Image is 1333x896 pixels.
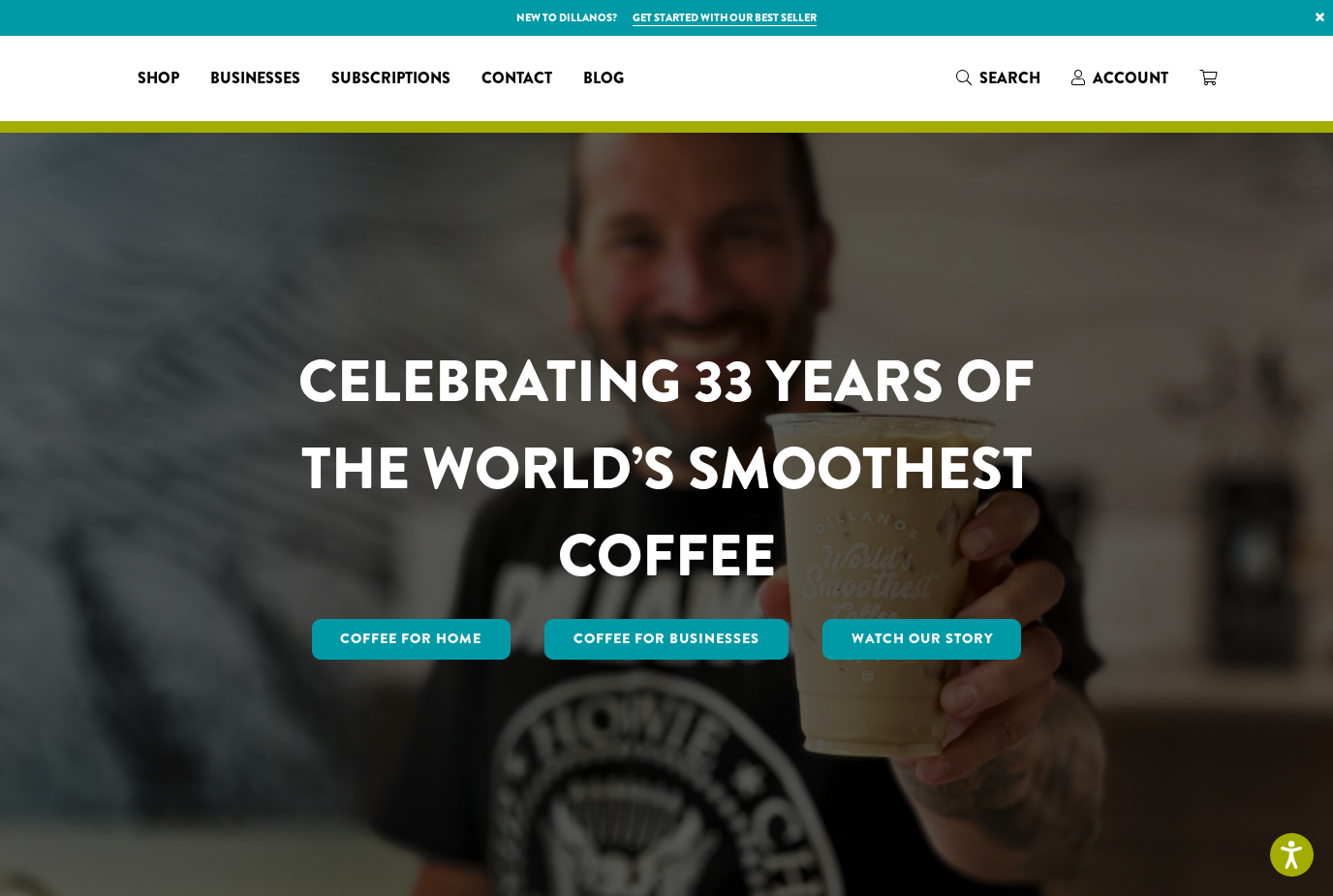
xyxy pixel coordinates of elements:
[138,67,179,91] span: Shop
[941,62,1056,94] a: Search
[210,67,300,91] span: Businesses
[979,67,1040,89] span: Search
[544,619,789,660] a: Coffee For Businesses
[481,67,552,91] span: Contact
[1093,67,1168,89] span: Account
[583,67,624,91] span: Blog
[312,619,511,660] a: Coffee for Home
[822,619,1022,660] a: Watch Our Story
[122,63,195,94] a: Shop
[331,67,450,91] span: Subscriptions
[633,10,817,26] a: Get started with our best seller
[241,338,1092,600] h1: CELEBRATING 33 YEARS OF THE WORLD’S SMOOTHEST COFFEE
